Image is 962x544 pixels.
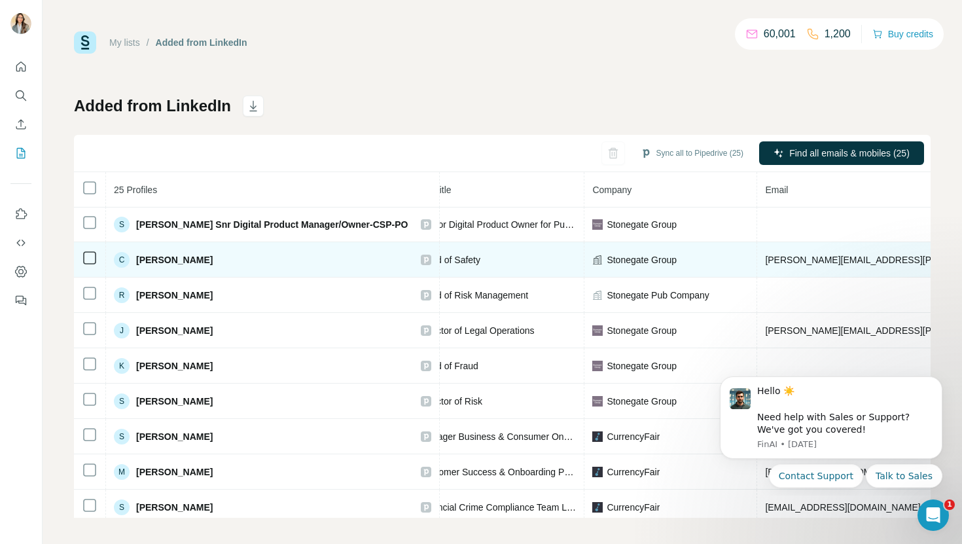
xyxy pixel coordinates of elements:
button: Dashboard [10,260,31,283]
span: 25 Profiles [114,185,157,195]
p: 60,001 [764,26,796,42]
span: CurrencyFair [607,501,660,514]
span: [PERSON_NAME] [136,395,213,408]
span: Job title [419,185,451,195]
span: [PERSON_NAME] [136,289,213,302]
a: My lists [109,37,140,48]
span: Director of Risk [419,396,482,407]
div: K [114,358,130,374]
span: Stonegate Pub Company [607,289,709,302]
button: Enrich CSV [10,113,31,136]
img: company-logo [592,325,603,336]
img: company-logo [592,219,603,230]
img: company-logo [592,361,603,371]
span: [PERSON_NAME] Snr Digital Product Manager/Owner-CSP-PO [136,218,408,231]
button: My lists [10,141,31,165]
div: S [114,499,130,515]
div: S [114,429,130,444]
span: Email [765,185,788,195]
span: [PERSON_NAME] [136,465,213,479]
div: C [114,252,130,268]
button: Feedback [10,289,31,312]
img: company-logo [592,396,603,407]
button: Sync all to Pipedrive (25) [632,143,753,163]
span: Head of Fraud [419,361,478,371]
iframe: Intercom live chat [917,499,949,531]
span: [PERSON_NAME] [136,359,213,372]
p: 1,200 [825,26,851,42]
div: S [114,393,130,409]
button: Find all emails & mobiles (25) [759,141,924,165]
div: Added from LinkedIn [156,36,247,49]
span: Director of Legal Operations [419,325,534,336]
span: Stonegate Group [607,359,677,372]
li: / [147,36,149,49]
span: CurrencyFair [607,465,660,479]
span: 1 [944,499,955,510]
iframe: Intercom notifications message [700,365,962,496]
span: Head of Risk Management [419,290,528,300]
span: CurrencyFair [607,430,660,443]
span: [PERSON_NAME] [136,501,213,514]
button: Use Surfe API [10,231,31,255]
span: Stonegate Group [607,253,677,266]
span: [PERSON_NAME] [136,430,213,443]
span: Financial Crime Compliance Team Lead [419,502,582,513]
span: Manager Business & Consumer Onboarding [419,431,599,442]
button: Search [10,84,31,107]
span: Head of Safety [419,255,480,265]
button: Quick start [10,55,31,79]
span: Stonegate Group [607,218,677,231]
span: Stonegate Group [607,395,677,408]
button: Buy credits [872,25,933,43]
h1: Added from LinkedIn [74,96,231,117]
span: Customer Success & Onboarding Project Manager [419,467,625,477]
span: Senior Digital Product Owner for Pub Partners Onboarding [419,219,657,230]
img: company-logo [592,431,603,442]
img: company-logo [592,502,603,513]
div: J [114,323,130,338]
span: [PERSON_NAME] [136,253,213,266]
span: [EMAIL_ADDRESS][DOMAIN_NAME] [765,502,920,513]
img: Surfe Logo [74,31,96,54]
div: S [114,217,130,232]
img: company-logo [592,467,603,477]
span: Find all emails & mobiles (25) [789,147,910,160]
span: Company [592,185,632,195]
div: M [114,464,130,480]
span: Stonegate Group [607,324,677,337]
img: Avatar [10,13,31,34]
button: Use Surfe on LinkedIn [10,202,31,226]
div: R [114,287,130,303]
span: [PERSON_NAME] [136,324,213,337]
